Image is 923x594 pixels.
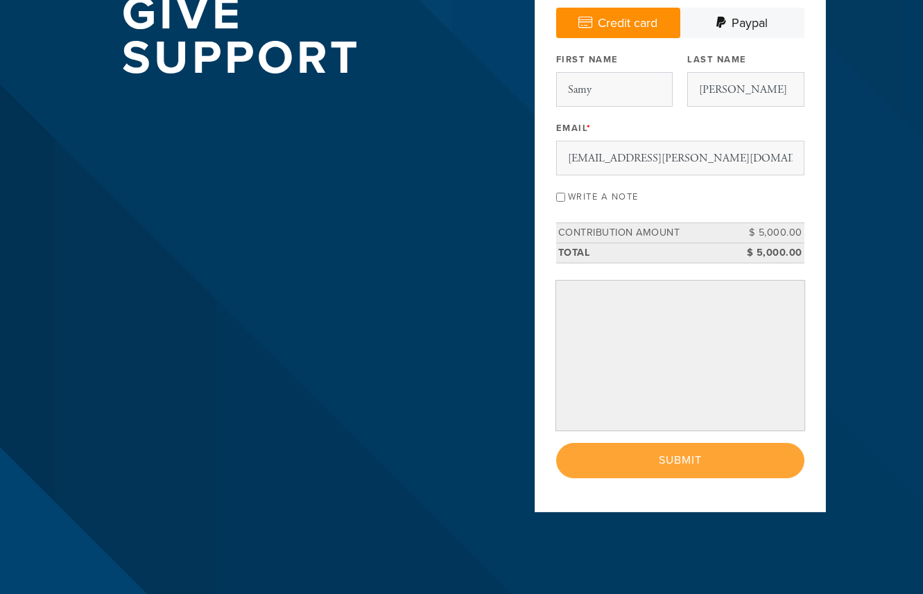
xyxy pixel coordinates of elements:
[687,53,747,66] label: Last Name
[556,243,742,263] td: Total
[742,223,804,243] td: $ 5,000.00
[556,8,680,38] a: Credit card
[587,123,592,134] span: This field is required.
[742,243,804,263] td: $ 5,000.00
[556,53,619,66] label: First Name
[556,122,592,134] label: Email
[680,8,804,38] a: Paypal
[559,283,802,428] iframe: Secure payment input frame
[568,191,639,202] label: Write a note
[556,223,742,243] td: Contribution Amount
